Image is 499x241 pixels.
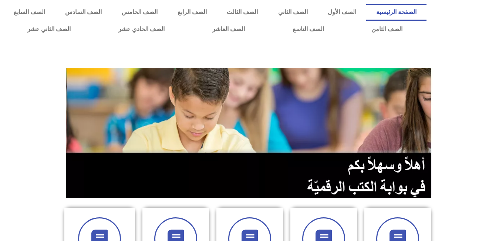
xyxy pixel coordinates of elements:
[95,21,189,38] a: الصف الحادي عشر
[112,4,168,21] a: الصف الخامس
[168,4,217,21] a: الصف الرابع
[55,4,112,21] a: الصف السادس
[269,21,348,38] a: الصف التاسع
[268,4,318,21] a: الصف الثاني
[189,21,269,38] a: الصف العاشر
[366,4,426,21] a: الصفحة الرئيسية
[318,4,366,21] a: الصف الأول
[4,4,55,21] a: الصف السابع
[4,21,95,38] a: الصف الثاني عشر
[348,21,426,38] a: الصف الثامن
[217,4,268,21] a: الصف الثالث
